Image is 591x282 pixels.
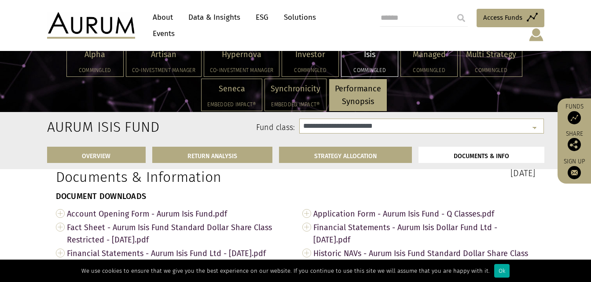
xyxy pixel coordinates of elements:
h5: Commingled [347,68,392,73]
span: Financial Statements - Aurum Isis Fund Ltd - [DATE].pdf [67,246,289,260]
p: Seneca [207,83,256,95]
p: Managed [407,48,452,61]
img: Share this post [568,138,581,151]
strong: DOCUMENT DOWNLOADS [56,192,147,201]
input: Submit [452,9,470,27]
span: Historic NAVs - Aurum Isis Fund Standard Dollar Share Class Restricted - [DATE].csv [313,246,536,273]
label: Fund class: [132,122,295,134]
a: About [148,9,177,25]
h5: Co-investment Manager [132,68,195,73]
h1: Documents & Information [56,169,289,185]
h5: Embedded Impact® [207,102,256,107]
p: Investor [288,48,333,61]
h3: [DATE] [302,169,536,177]
h5: Co-investment Manager [210,68,273,73]
p: Isis [347,48,392,61]
div: Ok [494,264,510,278]
span: Account Opening Form - Aurum Isis Fund.pdf [67,207,289,221]
p: Performance Synopsis [335,83,381,108]
h5: Commingled [73,68,117,73]
a: STRATEGY ALLOCATION [279,147,412,163]
span: Fact Sheet - Aurum Isis Fund Standard Dollar Share Class Restricted - [DATE].pdf [67,221,289,247]
a: RETURN ANALYSIS [152,147,272,163]
a: Access Funds [477,9,544,27]
h5: Embedded Impact® [271,102,320,107]
h5: Commingled [466,68,516,73]
img: Aurum [47,12,135,39]
div: Share [562,131,587,151]
a: Data & Insights [184,9,245,25]
a: Solutions [279,9,320,25]
h5: Commingled [288,68,333,73]
h2: Aurum Isis Fund [47,119,119,135]
a: ESG [251,9,273,25]
p: Synchronicity [271,83,320,95]
p: Hypernova [210,48,273,61]
span: Application Form - Aurum Isis Fund - Q Classes.pdf [313,207,536,221]
img: Sign up to our newsletter [568,166,581,179]
a: Funds [562,103,587,124]
h5: Commingled [407,68,452,73]
img: account-icon.svg [528,27,544,42]
span: Access Funds [483,12,522,23]
a: Events [148,25,175,42]
span: Financial Statements - Aurum Isis Dollar Fund Ltd - [DATE].pdf [313,221,536,247]
a: OVERVIEW [47,147,146,163]
a: Sign up [562,158,587,179]
p: Multi Strategy [466,48,516,61]
img: Access Funds [568,111,581,124]
p: Artisan [132,48,195,61]
p: Alpha [73,48,117,61]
